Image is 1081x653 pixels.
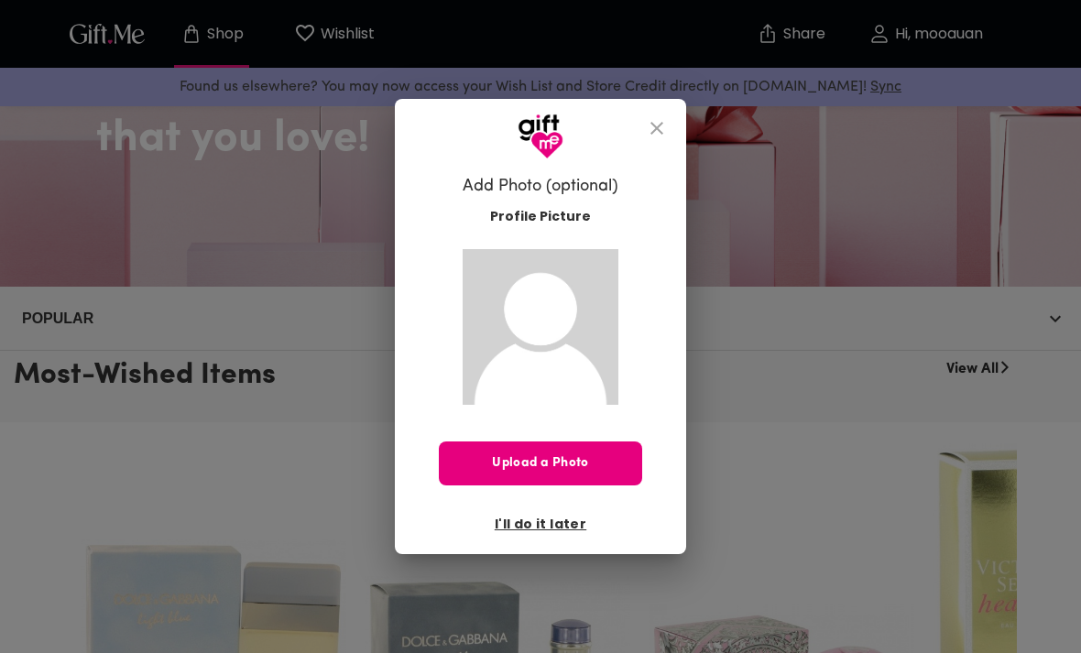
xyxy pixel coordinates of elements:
span: Upload a Photo [439,453,642,473]
img: GiftMe Logo [518,114,563,159]
button: I'll do it later [487,508,594,539]
button: Upload a Photo [439,441,642,485]
span: I'll do it later [495,514,586,534]
h6: Add Photo (optional) [463,176,618,198]
button: close [635,106,679,150]
span: Profile Picture [490,207,591,226]
img: Gift.me default profile picture [463,249,618,405]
